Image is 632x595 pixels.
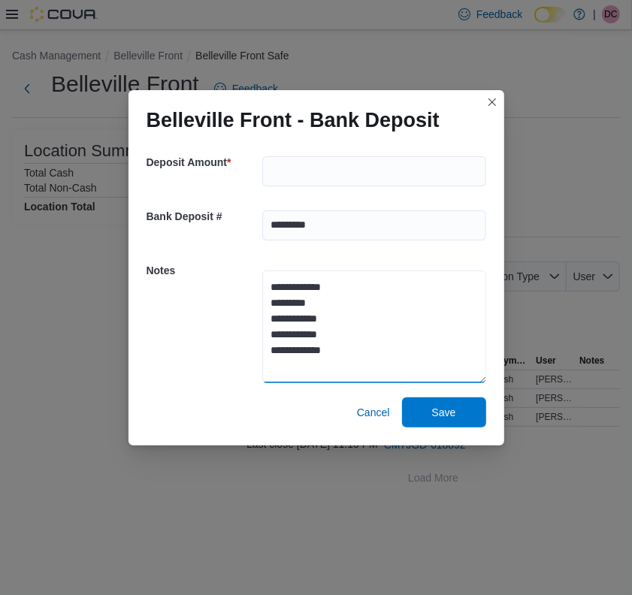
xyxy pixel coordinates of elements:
[351,397,396,427] button: Cancel
[357,405,390,420] span: Cancel
[147,201,259,231] h5: Bank Deposit #
[483,93,501,111] button: Closes this modal window
[147,255,259,285] h5: Notes
[402,397,486,427] button: Save
[432,405,456,420] span: Save
[147,108,440,132] h1: Belleville Front - Bank Deposit
[147,147,259,177] h5: Deposit Amount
